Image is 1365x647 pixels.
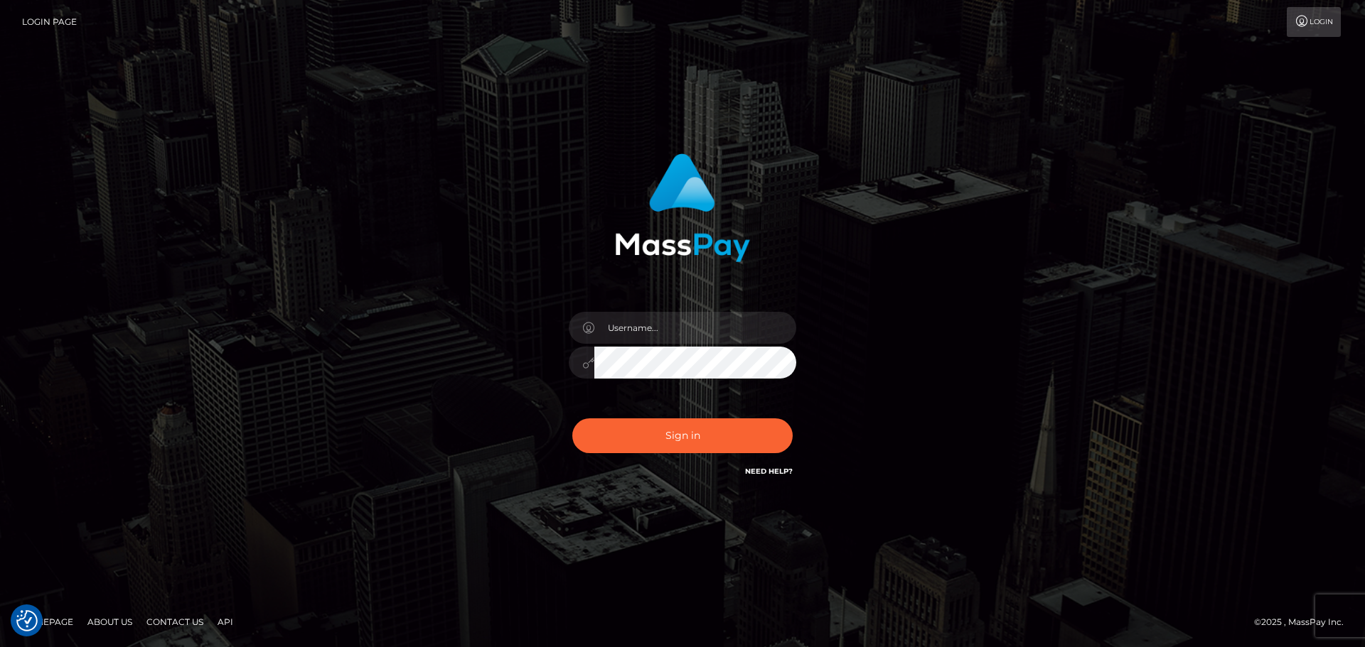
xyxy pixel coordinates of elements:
[22,7,77,37] a: Login Page
[16,610,38,631] img: Revisit consent button
[141,611,209,633] a: Contact Us
[572,418,793,453] button: Sign in
[745,467,793,476] a: Need Help?
[1287,7,1341,37] a: Login
[16,610,38,631] button: Consent Preferences
[212,611,239,633] a: API
[82,611,138,633] a: About Us
[16,611,79,633] a: Homepage
[1254,614,1354,630] div: © 2025 , MassPay Inc.
[615,153,750,262] img: MassPay Login
[594,312,796,344] input: Username...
